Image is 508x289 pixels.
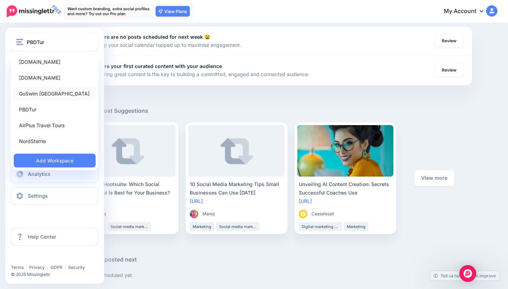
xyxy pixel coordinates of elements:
span: Help Center [28,234,56,240]
img: Q4V7QUO4NL7KLF7ETPAEVJZD8V2L8K9O_thumb.jpg [190,210,198,218]
a: Analytics [11,165,98,183]
a: [DOMAIN_NAME] [14,71,96,85]
li: Social media marketing [216,222,259,231]
span: Settings [28,193,48,199]
a: Security [68,265,85,270]
span: PBDTur [27,38,44,46]
a: Tell us how we can improve [430,271,500,281]
button: PBDTur [11,33,98,51]
p: Sharing great content is the key to building a committed, engaged and connected audience. [95,70,309,78]
p: Want custom branding, extra social profiles and more? Try out our Pro plan [67,6,152,16]
li: Social media marketing [108,222,151,231]
img: MQSJWLHJCKXV2AQVWKGQBXABK9I9LYSZ_thumb.gif [299,210,307,218]
span: Ceaselessli [312,210,334,217]
img: Missinglettr [7,5,54,17]
a: GDPR [50,265,62,270]
a: GoSwim [GEOGRAPHIC_DATA] [14,87,96,100]
a: My Account [437,3,497,20]
div: 10 Social Media Marketing Tips Small Businesses Can Use [DATE] [190,180,283,197]
span: FREE [49,2,64,17]
a: Add Workspace [14,154,96,167]
a: Privacy [29,265,45,270]
h5: Due to be posted next [77,255,472,264]
a: Terms [11,265,24,270]
li: © 2025 Missinglettr [11,271,104,278]
a: [URL] [190,198,203,204]
li: Digital marketing strategy [299,222,342,231]
a: NordSterne [14,134,96,148]
a: View more [414,170,454,186]
a: FREE [7,4,54,19]
span: Analytics [28,171,50,177]
span: | [26,265,27,270]
h5: Curated Post Suggestions [77,106,472,115]
a: [URL] [299,198,312,204]
a: [DOMAIN_NAME] [14,55,96,69]
span: | [47,265,48,270]
li: Marketing [344,222,368,231]
span: Manoj [202,210,215,217]
span: | [65,265,66,270]
div: Unveiling AI Content Creation: Secrets Successful Coaches Use [299,180,392,197]
div: Buffer vs Hootsuite: Which Social Media Tool Is Best for Your Business? [81,180,175,197]
b: There are no posts scheduled for next week 😩 [95,34,210,40]
img: menu.png [16,39,23,45]
li: Marketing [190,222,214,231]
a: AirPlus Travel Tours [14,118,96,132]
iframe: Twitter Follow Button [11,254,66,262]
p: No posts scheduled yet. [77,271,472,279]
a: Review [435,64,464,76]
a: Help Center [11,228,98,246]
a: Settings [11,187,98,205]
p: Keep your social calendar topped up to maximise engagement. [95,41,241,49]
a: Review [435,35,464,47]
b: Share your first curated content with your audience [95,63,222,69]
div: Open Intercom Messenger [459,265,476,282]
a: View Plans [156,6,190,17]
a: PBDTur [14,103,96,116]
